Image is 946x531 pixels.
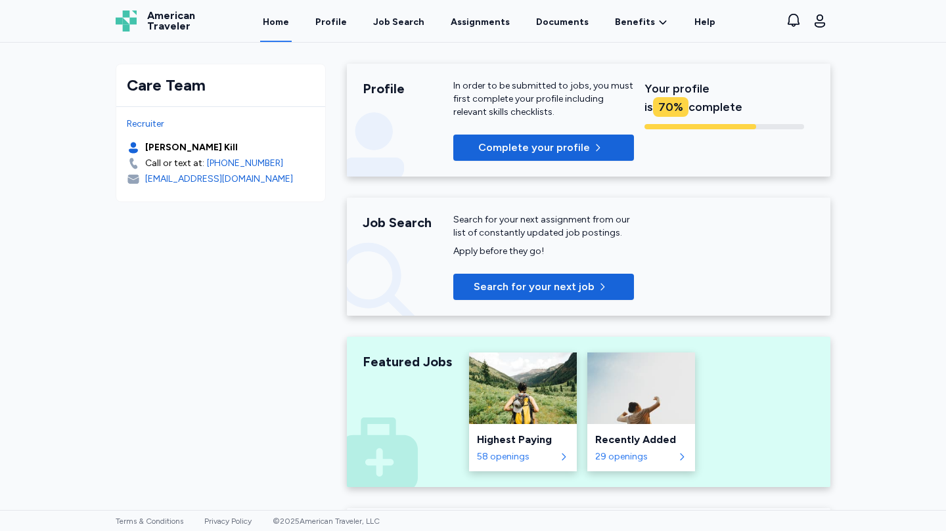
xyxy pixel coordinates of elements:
[469,352,577,424] img: Highest Paying
[373,16,424,29] div: Job Search
[127,75,315,96] div: Care Team
[469,352,577,471] a: Highest PayingHighest Paying58 openings
[453,79,634,119] p: In order to be submitted to jobs, you must first complete your profile including relevant skills ...
[127,117,315,131] div: Recruiter
[595,450,674,463] div: 29 openings
[363,213,453,232] div: Job Search
[145,141,238,154] div: [PERSON_NAME] Kill
[653,97,688,117] div: 70 %
[363,79,453,98] div: Profile
[477,432,569,448] div: Highest Paying
[474,279,595,295] span: Search for your next job
[453,245,634,258] div: Apply before they go!
[615,16,655,29] span: Benefits
[595,432,687,448] div: Recently Added
[116,11,137,32] img: Logo
[273,517,380,526] span: © 2025 American Traveler, LLC
[453,135,634,161] button: Complete your profile
[145,173,293,186] div: [EMAIL_ADDRESS][DOMAIN_NAME]
[615,16,668,29] a: Benefits
[587,352,695,471] a: Recently AddedRecently Added29 openings
[260,1,292,42] a: Home
[116,517,183,526] a: Terms & Conditions
[363,352,453,371] div: Featured Jobs
[204,517,252,526] a: Privacy Policy
[478,140,590,156] p: Complete your profile
[644,79,804,116] div: Your profile is complete
[477,450,556,463] div: 58 openings
[587,352,695,424] img: Recently Added
[145,157,204,170] div: Call or text at:
[147,11,195,32] span: American Traveler
[207,157,283,170] a: [PHONE_NUMBER]
[453,274,634,300] button: Search for your next job
[453,213,634,240] div: Search for your next assignment from our list of constantly updated job postings.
